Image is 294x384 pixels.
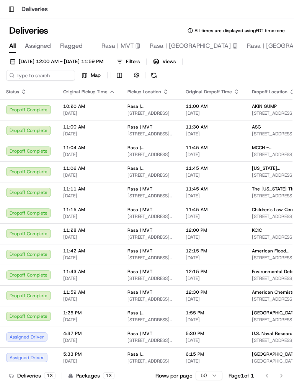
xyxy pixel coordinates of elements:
span: [DATE] [63,193,115,199]
span: 11:15 AM [63,207,115,213]
h1: Deliveries [21,5,48,14]
span: ASG [252,124,261,130]
span: All [9,41,16,50]
span: [DATE] [63,358,115,364]
p: Rows per page [155,372,193,379]
span: Rasa | [GEOGRAPHIC_DATA] [127,351,173,357]
span: Rasa | [GEOGRAPHIC_DATA] [127,145,173,151]
span: Status [6,89,19,95]
button: Filters [113,56,143,67]
span: 11:45 AM [186,145,240,151]
span: Rasa | [GEOGRAPHIC_DATA] [127,103,173,109]
span: 11:43 AM [63,268,115,275]
span: Rasa | MVT [127,186,152,192]
span: Original Dropoff Time [186,89,232,95]
span: [STREET_ADDRESS][US_STATE] [127,337,173,343]
span: [DATE] [63,234,115,240]
span: Rasa | MVT [127,289,152,295]
span: 12:15 PM [186,248,240,254]
span: Dropoff Location [252,89,287,95]
div: Deliveries [9,372,56,379]
span: [DATE] [63,296,115,302]
span: [DATE] [186,151,240,158]
span: [DATE] [186,131,240,137]
div: Packages [68,372,114,379]
span: AKIN GUMP [252,103,277,109]
span: [STREET_ADDRESS][US_STATE] [127,234,173,240]
span: [DATE] [186,317,240,323]
span: 11:00 AM [186,103,240,109]
span: [DATE] [63,317,115,323]
span: Rasa | MVT [127,207,152,213]
span: 6:15 PM [186,351,240,357]
span: 11:59 AM [63,289,115,295]
span: [DATE] [63,131,115,137]
button: Map [78,70,104,81]
span: Rasa | MVT [101,41,134,50]
span: Pickup Location [127,89,161,95]
span: [DATE] [63,213,115,220]
span: Rasa | [GEOGRAPHIC_DATA][PERSON_NAME] [127,310,173,316]
span: 11:45 AM [186,207,240,213]
button: Refresh [149,70,159,81]
span: 11:42 AM [63,248,115,254]
span: [DATE] [186,337,240,343]
span: [DATE] [63,110,115,116]
span: 11:06 AM [63,165,115,171]
input: Type to search [6,70,75,81]
span: Filters [126,58,140,65]
span: [DATE] [186,172,240,178]
span: Rasa | MVT [127,330,152,337]
button: [DATE] 12:00 AM - [DATE] 11:59 PM [6,56,107,67]
button: Views [150,56,179,67]
h1: Deliveries [9,24,48,37]
span: [DATE] [63,255,115,261]
span: [DATE] [63,275,115,281]
span: 12:30 PM [186,289,240,295]
span: 11:45 AM [186,186,240,192]
span: 5:30 PM [186,330,240,337]
span: [STREET_ADDRESS][US_STATE] [127,275,173,281]
span: Original Pickup Time [63,89,108,95]
span: 10:20 AM [63,103,115,109]
div: 13 [44,372,56,379]
span: [STREET_ADDRESS] [127,358,173,364]
span: Rasa | [GEOGRAPHIC_DATA] [127,165,173,171]
span: [STREET_ADDRESS] [127,110,173,116]
span: [DATE] [186,213,240,220]
span: [DATE] [186,193,240,199]
span: [STREET_ADDRESS][US_STATE] [127,255,173,261]
span: Rasa | [GEOGRAPHIC_DATA] [150,41,231,50]
span: [DATE] [63,337,115,343]
span: [DATE] [186,296,240,302]
span: 11:00 AM [63,124,115,130]
span: [STREET_ADDRESS][US_STATE] [127,296,173,302]
span: [STREET_ADDRESS] [127,151,173,158]
span: 11:30 AM [186,124,240,130]
span: [STREET_ADDRESS][US_STATE] [127,131,173,137]
span: [DATE] [186,110,240,116]
div: Page 1 of 1 [229,372,254,379]
span: [DATE] [186,234,240,240]
span: [STREET_ADDRESS] [127,172,173,178]
span: 11:11 AM [63,186,115,192]
span: 1:55 PM [186,310,240,316]
span: 1:25 PM [63,310,115,316]
span: 12:15 PM [186,268,240,275]
span: [DATE] [186,255,240,261]
span: 12:00 PM [186,227,240,233]
span: Rasa | MVT [127,268,152,275]
span: [DATE] [186,275,240,281]
span: Rasa | MVT [127,248,152,254]
span: [DATE] [63,151,115,158]
span: Assigned [25,41,51,50]
span: [DATE] [63,172,115,178]
span: Map [91,72,101,79]
span: 5:33 PM [63,351,115,357]
span: Rasa | MVT [127,124,152,130]
div: 13 [103,372,114,379]
span: Flagged [60,41,83,50]
span: [STREET_ADDRESS][US_STATE] [127,193,173,199]
span: [DATE] 12:00 AM - [DATE] 11:59 PM [19,58,103,65]
span: Views [162,58,176,65]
